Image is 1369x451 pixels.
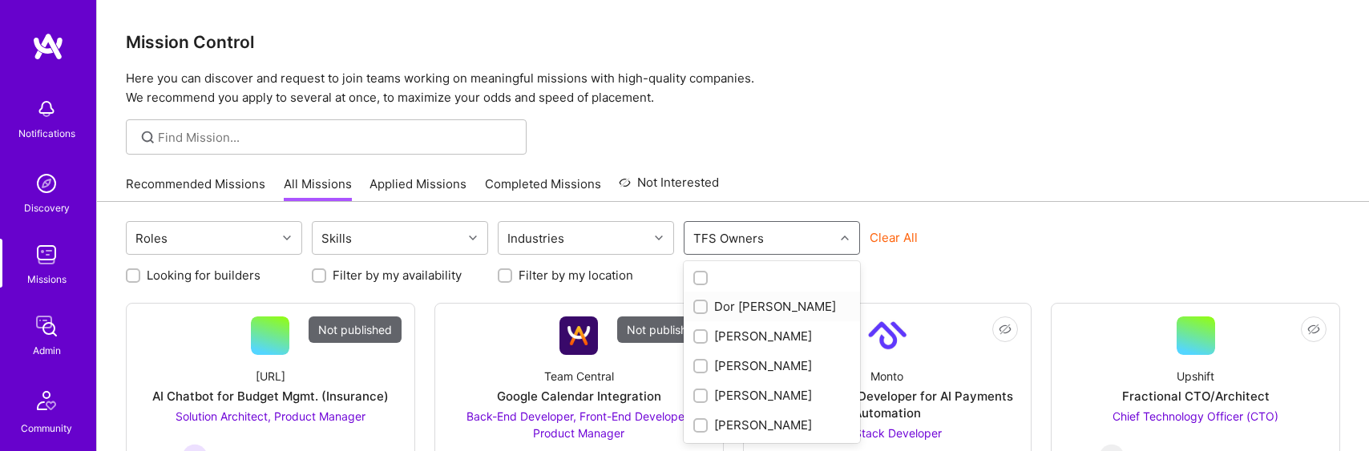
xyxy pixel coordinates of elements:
div: Team Central [544,368,614,385]
div: Admin [33,342,61,359]
div: Not published [309,316,402,343]
a: Recommended Missions [126,175,265,202]
a: All Missions [284,175,352,202]
label: Filter by my location [519,267,633,284]
img: Company Logo [559,316,598,355]
div: [URL] [256,368,285,385]
div: [PERSON_NAME] [693,387,850,404]
i: icon Chevron [841,234,849,242]
p: Here you can discover and request to join teams working on meaningful missions with high-quality ... [126,69,1340,107]
i: icon EyeClosed [1307,323,1320,336]
div: Google Calendar Integration [497,388,661,405]
div: TFS Owners [689,227,768,250]
div: Skills [317,227,356,250]
div: Monto [870,368,903,385]
img: logo [32,32,64,61]
img: admin teamwork [30,310,63,342]
i: icon SearchGrey [139,128,157,147]
i: icon Chevron [283,234,291,242]
img: Community [27,381,66,420]
a: Completed Missions [485,175,601,202]
div: Industries [503,227,568,250]
div: Upshift [1177,368,1214,385]
span: Chief Technology Officer (CTO) [1113,409,1278,423]
span: Full-Stack Developer [832,426,942,440]
div: Dor [PERSON_NAME] [693,298,850,315]
a: Applied Missions [370,175,466,202]
img: discovery [30,167,63,199]
i: icon Chevron [655,234,663,242]
a: Not Interested [619,173,719,202]
div: [PERSON_NAME] [693,417,850,433]
i: icon EyeClosed [999,323,1012,336]
h3: Mission Control [126,32,1340,52]
div: Community [21,420,72,437]
img: teamwork [30,239,63,271]
span: Back-End Developer, Front-End Developer, Product Manager [466,409,691,440]
div: Discovery [24,199,70,216]
input: Find Mission... [158,129,515,146]
button: Clear All [870,229,918,246]
div: [PERSON_NAME] [693,328,850,344]
div: Notifications [18,125,75,142]
img: bell [30,93,63,125]
div: Missions [27,271,67,288]
label: Looking for builders [147,267,260,284]
div: Roles [131,227,172,250]
img: Company Logo [868,316,907,355]
div: AI Chatbot for Budget Mgmt. (Insurance) [152,388,389,405]
div: Not published [617,316,710,343]
div: [PERSON_NAME] [693,357,850,374]
label: Filter by my availability [333,267,462,284]
div: Senior Fullstack Developer for AI Payments Automation [757,388,1019,421]
div: Fractional CTO/Architect [1122,388,1270,405]
span: Solution Architect, Product Manager [176,409,365,423]
i: icon Chevron [469,234,477,242]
